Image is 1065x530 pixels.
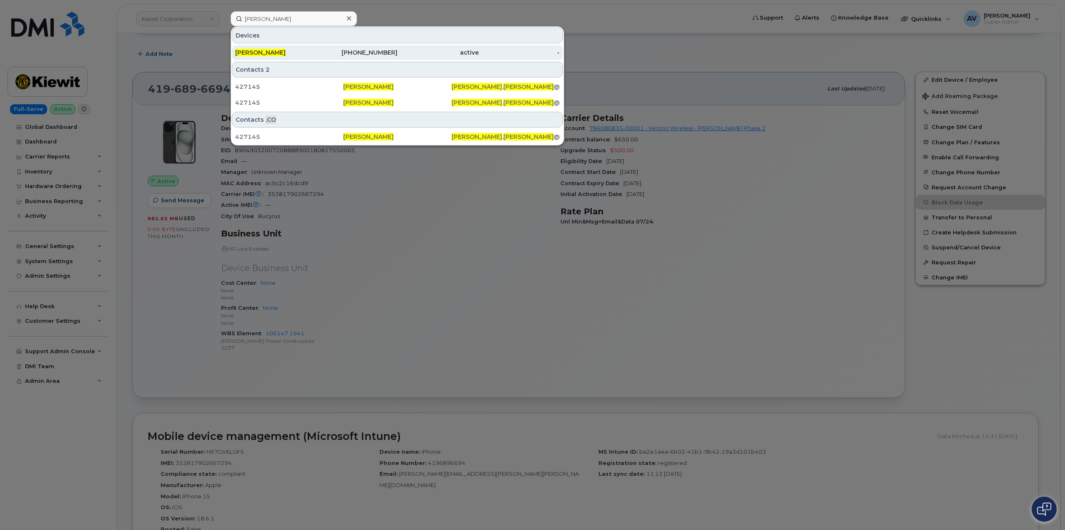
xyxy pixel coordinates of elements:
[452,83,502,90] span: [PERSON_NAME]
[503,83,554,90] span: [PERSON_NAME]
[266,116,276,124] span: .CO
[235,98,343,107] div: 427145
[316,48,398,57] div: [PHONE_NUMBER]
[452,98,560,107] div: . @[PERSON_NAME][DOMAIN_NAME]
[1037,502,1051,516] img: Open chat
[232,129,563,144] a: 427145[PERSON_NAME][PERSON_NAME].[PERSON_NAME]@[PERSON_NAME][DOMAIN_NAME]
[343,133,394,141] span: [PERSON_NAME]
[232,79,563,94] a: 427145[PERSON_NAME][PERSON_NAME].[PERSON_NAME]@[PERSON_NAME][DOMAIN_NAME]
[232,28,563,43] div: Devices
[452,99,502,106] span: [PERSON_NAME]
[503,133,554,141] span: [PERSON_NAME]
[397,48,479,57] div: active
[232,62,563,78] div: Contacts
[452,83,560,91] div: . @[PERSON_NAME][DOMAIN_NAME]
[452,133,560,141] div: . @[PERSON_NAME][DOMAIN_NAME]
[235,83,343,91] div: 427145
[231,11,357,26] input: Find something...
[343,99,394,106] span: [PERSON_NAME]
[266,65,270,74] span: 2
[232,112,563,128] div: Contacts
[232,95,563,110] a: 427145[PERSON_NAME][PERSON_NAME].[PERSON_NAME]@[PERSON_NAME][DOMAIN_NAME]
[479,48,560,57] div: -
[343,83,394,90] span: [PERSON_NAME]
[232,45,563,60] a: [PERSON_NAME][PHONE_NUMBER]active-
[452,133,502,141] span: [PERSON_NAME]
[503,99,554,106] span: [PERSON_NAME]
[235,49,286,56] span: [PERSON_NAME]
[235,133,343,141] div: 427145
